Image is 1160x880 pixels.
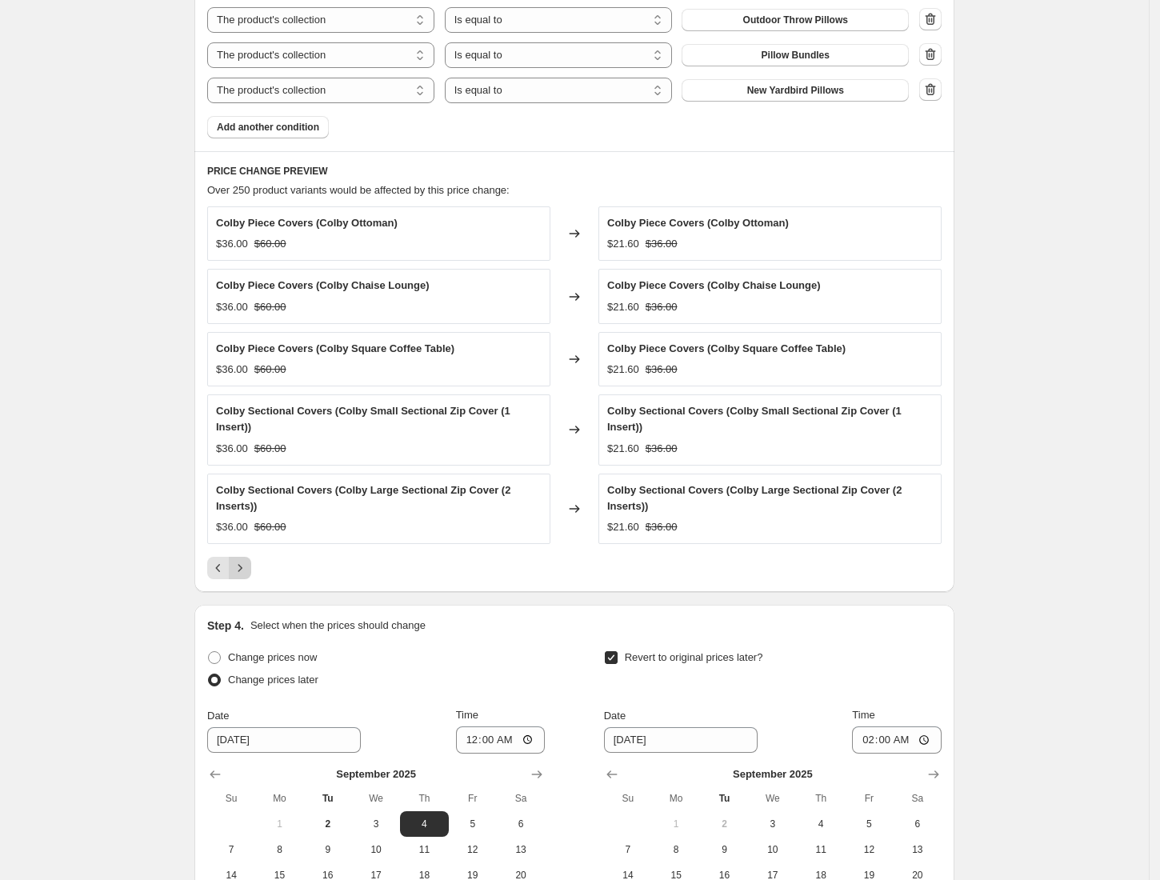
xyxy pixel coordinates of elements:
button: Saturday September 6 2025 [894,811,942,837]
span: Time [456,709,478,721]
strike: $36.00 [646,236,678,252]
span: 6 [503,818,538,830]
th: Thursday [797,786,845,811]
th: Wednesday [352,786,400,811]
button: Previous [207,557,230,579]
strike: $36.00 [646,519,678,535]
span: 5 [851,818,886,830]
span: We [358,792,394,805]
button: New Yardbird Pillows [682,79,909,102]
span: 6 [900,818,935,830]
span: Over 250 product variants would be affected by this price change: [207,184,510,196]
span: Tu [706,792,742,805]
span: 10 [755,843,790,856]
button: Show previous month, August 2025 [204,763,226,786]
span: 11 [803,843,838,856]
button: Pillow Bundles [682,44,909,66]
span: Colby Sectional Covers (Colby Small Sectional Zip Cover (1 Insert)) [216,405,510,433]
h2: Step 4. [207,618,244,634]
input: 12:00 [852,726,942,754]
span: Colby Sectional Covers (Colby Large Sectional Zip Cover (2 Inserts)) [216,484,510,512]
span: We [755,792,790,805]
button: Tuesday September 9 2025 [700,837,748,862]
span: Mo [658,792,694,805]
span: Colby Piece Covers (Colby Chaise Lounge) [216,279,430,291]
span: 3 [358,818,394,830]
th: Friday [449,786,497,811]
button: Tuesday September 9 2025 [304,837,352,862]
button: Wednesday September 10 2025 [352,837,400,862]
span: Colby Sectional Covers (Colby Large Sectional Zip Cover (2 Inserts)) [607,484,902,512]
span: 9 [706,843,742,856]
th: Tuesday [304,786,352,811]
span: 8 [658,843,694,856]
span: 8 [262,843,297,856]
span: 7 [610,843,646,856]
strike: $60.00 [254,236,286,252]
span: Change prices later [228,674,318,686]
th: Sunday [604,786,652,811]
button: Add another condition [207,116,329,138]
span: Fr [455,792,490,805]
span: Pillow Bundles [762,49,830,62]
button: Thursday September 4 2025 [400,811,448,837]
button: Friday September 5 2025 [449,811,497,837]
th: Tuesday [700,786,748,811]
button: Sunday September 7 2025 [604,837,652,862]
button: Monday September 8 2025 [652,837,700,862]
span: Date [207,710,229,722]
button: Saturday September 6 2025 [497,811,545,837]
th: Friday [845,786,893,811]
span: Fr [851,792,886,805]
button: Monday September 1 2025 [652,811,700,837]
div: $21.60 [607,362,639,378]
span: Mo [262,792,297,805]
input: 9/2/2025 [207,727,361,753]
span: Sa [503,792,538,805]
span: 11 [406,843,442,856]
strike: $36.00 [646,362,678,378]
button: Today Tuesday September 2 2025 [700,811,748,837]
span: Date [604,710,626,722]
span: Outdoor Throw Pillows [743,14,848,26]
span: Sa [900,792,935,805]
button: Thursday September 11 2025 [797,837,845,862]
button: Thursday September 4 2025 [797,811,845,837]
th: Monday [652,786,700,811]
input: 9/2/2025 [604,727,758,753]
button: Wednesday September 10 2025 [749,837,797,862]
span: Add another condition [217,121,319,134]
th: Wednesday [749,786,797,811]
span: Th [803,792,838,805]
button: Saturday September 13 2025 [497,837,545,862]
input: 12:00 [456,726,546,754]
p: Select when the prices should change [250,618,426,634]
button: Friday September 12 2025 [845,837,893,862]
span: 1 [658,818,694,830]
div: $21.60 [607,299,639,315]
button: Show previous month, August 2025 [601,763,623,786]
span: Colby Sectional Covers (Colby Small Sectional Zip Cover (1 Insert)) [607,405,902,433]
span: 5 [455,818,490,830]
div: $21.60 [607,519,639,535]
button: Wednesday September 3 2025 [749,811,797,837]
span: Colby Piece Covers (Colby Ottoman) [607,217,789,229]
strike: $36.00 [646,441,678,457]
strike: $60.00 [254,519,286,535]
strike: $36.00 [646,299,678,315]
span: 7 [214,843,249,856]
th: Thursday [400,786,448,811]
th: Saturday [894,786,942,811]
h6: PRICE CHANGE PREVIEW [207,165,942,178]
div: $36.00 [216,362,248,378]
strike: $60.00 [254,362,286,378]
button: Show next month, October 2025 [922,763,945,786]
span: Time [852,709,874,721]
span: 2 [310,818,346,830]
span: 4 [406,818,442,830]
span: Colby Piece Covers (Colby Square Coffee Table) [216,342,454,354]
button: Next [229,557,251,579]
button: Sunday September 7 2025 [207,837,255,862]
span: 4 [803,818,838,830]
div: $21.60 [607,441,639,457]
